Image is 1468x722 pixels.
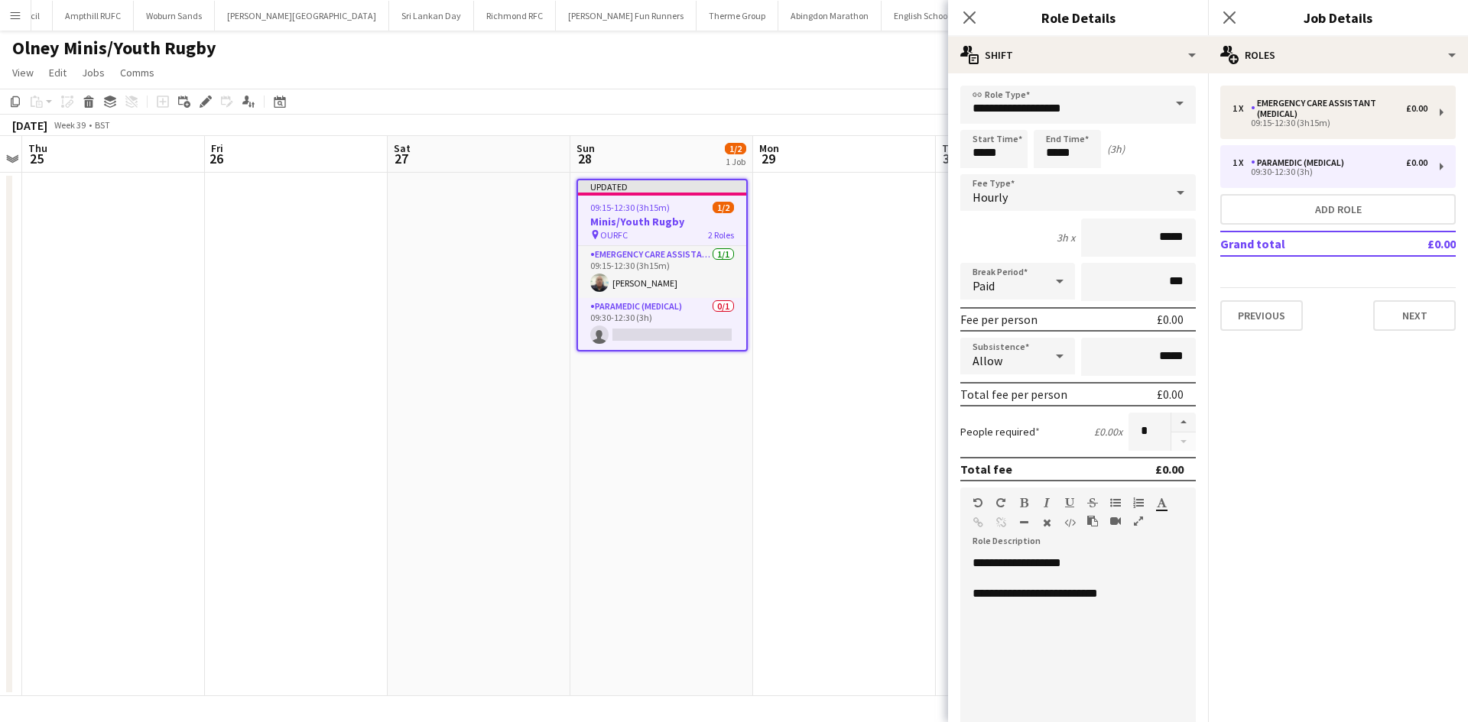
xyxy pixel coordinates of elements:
[882,1,1002,31] button: English Schools Athletics
[940,150,960,167] span: 30
[973,353,1002,368] span: Allow
[120,66,154,79] span: Comms
[1064,497,1075,509] button: Underline
[1094,425,1122,439] div: £0.00 x
[215,1,389,31] button: [PERSON_NAME][GEOGRAPHIC_DATA]
[6,63,40,83] a: View
[1251,98,1406,119] div: Emergency Care Assistant (Medical)
[1220,231,1383,256] td: Grand total
[1171,413,1196,432] button: Increase
[1041,497,1052,509] button: Italic
[1233,103,1251,114] div: 1 x
[211,141,223,155] span: Fri
[960,461,1012,477] div: Total fee
[1057,231,1075,244] div: 3h x
[1383,231,1456,256] td: £0.00
[1220,194,1456,225] button: Add role
[391,150,411,167] span: 27
[1110,515,1121,527] button: Insert video
[1233,119,1427,127] div: 09:15-12:30 (3h15m)
[394,141,411,155] span: Sat
[1220,300,1303,331] button: Previous
[134,1,215,31] button: Woburn Sands
[28,141,47,155] span: Thu
[948,37,1208,73] div: Shift
[576,141,595,155] span: Sun
[942,141,960,155] span: Tue
[1233,157,1251,168] div: 1 x
[1208,8,1468,28] h3: Job Details
[1087,515,1098,527] button: Paste as plain text
[12,37,216,60] h1: Olney Minis/Youth Rugby
[1157,312,1184,327] div: £0.00
[95,119,110,131] div: BST
[578,215,746,228] h3: Minis/Youth Rugby
[50,119,89,131] span: Week 39
[389,1,474,31] button: Sri Lankan Day
[76,63,111,83] a: Jobs
[778,1,882,31] button: Abingdon Marathon
[474,1,556,31] button: Richmond RFC
[948,8,1208,28] h3: Role Details
[757,150,779,167] span: 29
[1018,516,1029,529] button: Horizontal Line
[973,189,1008,205] span: Hourly
[12,118,47,133] div: [DATE]
[1156,497,1167,509] button: Text Color
[12,66,34,79] span: View
[1018,497,1029,509] button: Bold
[43,63,73,83] a: Edit
[1373,300,1456,331] button: Next
[1208,37,1468,73] div: Roles
[82,66,105,79] span: Jobs
[995,497,1006,509] button: Redo
[578,298,746,350] app-card-role: Paramedic (Medical)0/109:30-12:30 (3h)
[973,278,995,293] span: Paid
[960,425,1040,439] label: People required
[53,1,134,31] button: Ampthill RUFC
[708,229,734,241] span: 2 Roles
[576,179,748,351] app-job-card: Updated09:15-12:30 (3h15m)1/2Minis/Youth Rugby OURFC2 RolesEmergency Care Assistant (Medical)1/10...
[556,1,697,31] button: [PERSON_NAME] Fun Runners
[1157,387,1184,402] div: £0.00
[209,150,223,167] span: 26
[759,141,779,155] span: Mon
[574,150,595,167] span: 28
[1107,142,1125,156] div: (3h)
[697,1,778,31] button: Therme Group
[1064,516,1075,529] button: HTML Code
[1251,157,1350,168] div: Paramedic (Medical)
[26,150,47,167] span: 25
[1133,515,1144,527] button: Fullscreen
[1133,497,1144,509] button: Ordered List
[725,143,746,154] span: 1/2
[49,66,67,79] span: Edit
[1155,461,1184,477] div: £0.00
[973,497,983,509] button: Undo
[960,387,1067,402] div: Total fee per person
[1406,157,1427,168] div: £0.00
[590,202,670,213] span: 09:15-12:30 (3h15m)
[600,229,628,241] span: OURFC
[960,312,1038,327] div: Fee per person
[713,202,734,213] span: 1/2
[726,156,745,167] div: 1 Job
[578,246,746,298] app-card-role: Emergency Care Assistant (Medical)1/109:15-12:30 (3h15m)[PERSON_NAME]
[1041,516,1052,529] button: Clear Formatting
[1087,497,1098,509] button: Strikethrough
[1233,168,1427,176] div: 09:30-12:30 (3h)
[1110,497,1121,509] button: Unordered List
[114,63,161,83] a: Comms
[578,180,746,193] div: Updated
[1406,103,1427,114] div: £0.00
